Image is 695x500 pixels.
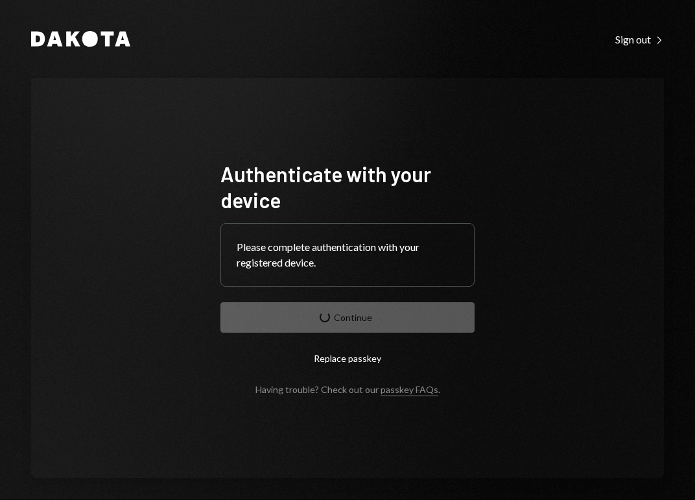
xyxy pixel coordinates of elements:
h1: Authenticate with your device [220,161,475,213]
button: Replace passkey [220,343,475,374]
div: Having trouble? Check out our . [255,384,440,395]
div: Please complete authentication with your registered device. [237,239,458,270]
div: Sign out [615,33,664,46]
a: passkey FAQs [381,384,438,396]
a: Sign out [615,32,664,46]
